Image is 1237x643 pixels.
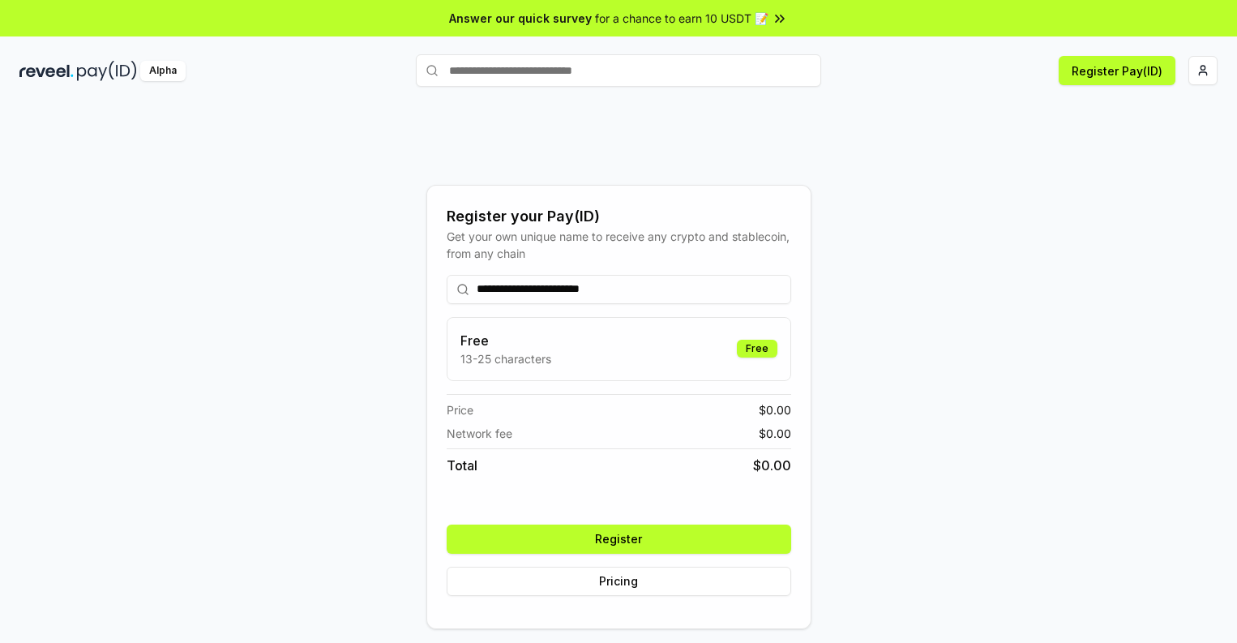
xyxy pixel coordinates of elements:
[449,10,592,27] span: Answer our quick survey
[447,425,512,442] span: Network fee
[447,401,473,418] span: Price
[460,331,551,350] h3: Free
[447,456,477,475] span: Total
[447,567,791,596] button: Pricing
[447,525,791,554] button: Register
[737,340,777,358] div: Free
[140,61,186,81] div: Alpha
[460,350,551,367] p: 13-25 characters
[753,456,791,475] span: $ 0.00
[447,205,791,228] div: Register your Pay(ID)
[759,401,791,418] span: $ 0.00
[595,10,768,27] span: for a chance to earn 10 USDT 📝
[77,61,137,81] img: pay_id
[447,228,791,262] div: Get your own unique name to receive any crypto and stablecoin, from any chain
[1059,56,1175,85] button: Register Pay(ID)
[759,425,791,442] span: $ 0.00
[19,61,74,81] img: reveel_dark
